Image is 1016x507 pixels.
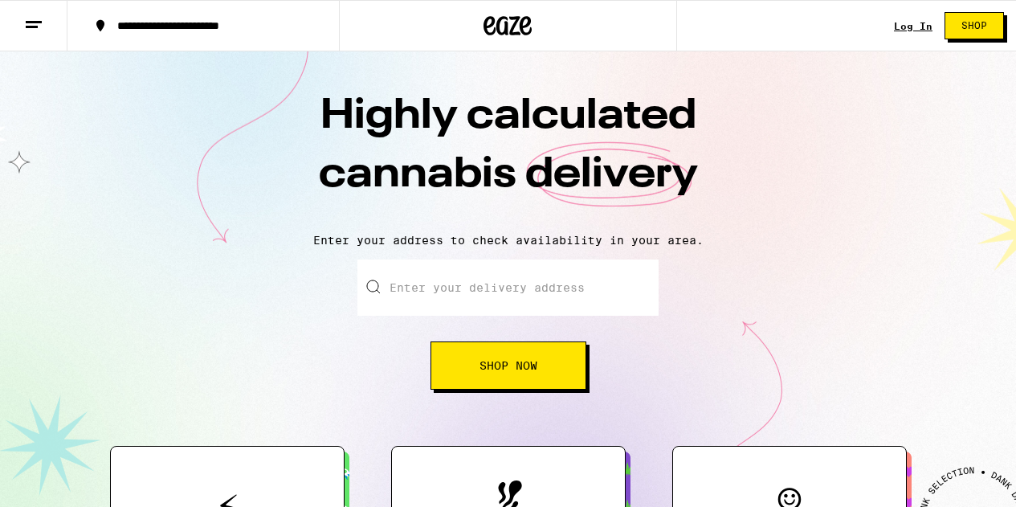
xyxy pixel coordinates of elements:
[479,360,537,371] span: Shop Now
[16,234,1000,247] p: Enter your address to check availability in your area.
[945,12,1004,39] button: Shop
[961,21,987,31] span: Shop
[932,12,1016,39] a: Shop
[894,21,932,31] a: Log In
[227,88,790,221] h1: Highly calculated cannabis delivery
[430,341,586,390] button: Shop Now
[357,260,659,316] input: Enter your delivery address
